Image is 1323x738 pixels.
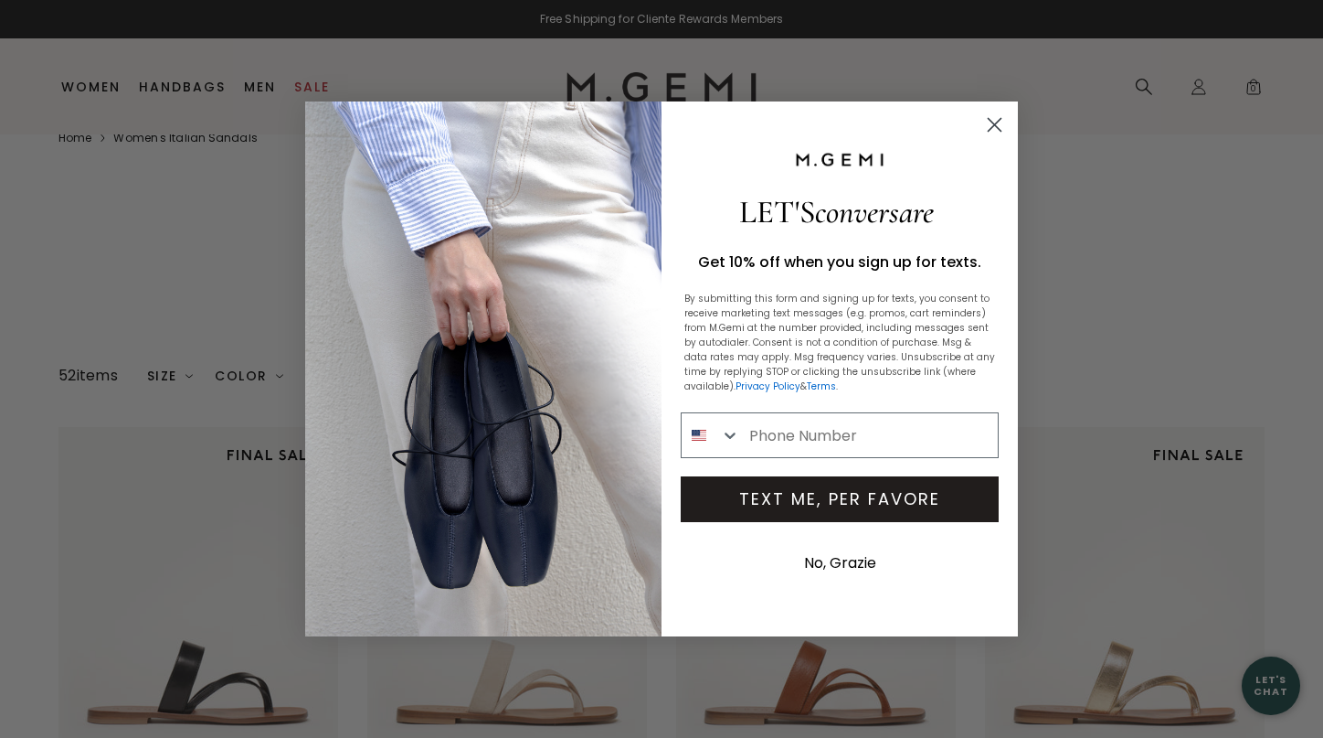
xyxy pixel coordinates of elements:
img: The Una [305,102,661,636]
p: By submitting this form and signing up for texts, you consent to receive marketing text messages ... [684,292,995,394]
input: Phone Number [740,413,998,457]
img: M.Gemi [794,152,885,168]
a: Terms [807,380,836,393]
span: Get 10% off when you sign up for texts. [698,251,981,273]
span: LET'S [739,193,934,231]
button: No, Grazie [795,540,885,586]
a: Privacy Policy [736,380,800,393]
span: conversare [815,193,934,231]
button: Close dialog [979,109,1011,141]
button: Search Countries [682,413,740,457]
img: United States [692,428,706,443]
button: TEXT ME, PER FAVORE [681,476,999,522]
